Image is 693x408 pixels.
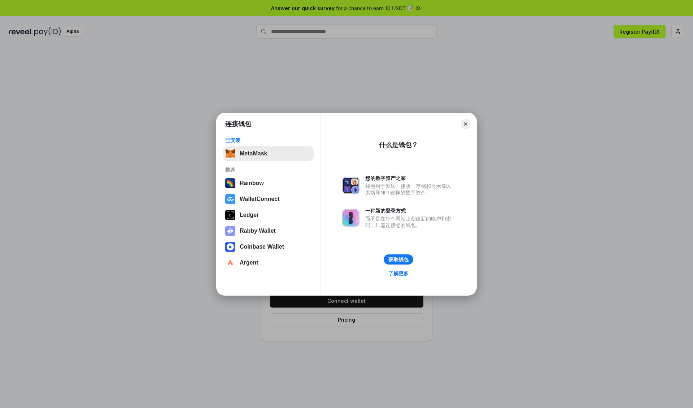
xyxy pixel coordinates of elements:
[225,178,235,188] img: svg+xml,%3Csvg%20width%3D%22120%22%20height%3D%22120%22%20viewBox%3D%220%200%20120%20120%22%20fil...
[223,176,314,190] button: Rainbow
[223,208,314,222] button: Ledger
[379,141,418,149] div: 什么是钱包？
[365,175,455,181] div: 您的数字资产之家
[225,242,235,252] img: svg+xml,%3Csvg%20width%3D%2228%22%20height%3D%2228%22%20viewBox%3D%220%200%2028%2028%22%20fill%3D...
[342,177,359,194] img: svg+xml,%3Csvg%20xmlns%3D%22http%3A%2F%2Fwww.w3.org%2F2000%2Fsvg%22%20fill%3D%22none%22%20viewBox...
[388,256,409,263] div: 获取钱包
[223,224,314,238] button: Rabby Wallet
[240,228,276,234] div: Rabby Wallet
[240,212,259,218] div: Ledger
[240,244,284,250] div: Coinbase Wallet
[388,270,409,277] div: 了解更多
[225,226,235,236] img: svg+xml,%3Csvg%20xmlns%3D%22http%3A%2F%2Fwww.w3.org%2F2000%2Fsvg%22%20fill%3D%22none%22%20viewBox...
[384,254,413,265] button: 获取钱包
[223,192,314,206] button: WalletConnect
[342,209,359,227] img: svg+xml,%3Csvg%20xmlns%3D%22http%3A%2F%2Fwww.w3.org%2F2000%2Fsvg%22%20fill%3D%22none%22%20viewBox...
[223,255,314,270] button: Argent
[461,119,471,129] button: Close
[225,137,311,143] div: 已安装
[225,194,235,204] img: svg+xml,%3Csvg%20width%3D%2228%22%20height%3D%2228%22%20viewBox%3D%220%200%2028%2028%22%20fill%3D...
[225,210,235,220] img: svg+xml,%3Csvg%20xmlns%3D%22http%3A%2F%2Fwww.w3.org%2F2000%2Fsvg%22%20width%3D%2228%22%20height%3...
[225,120,251,128] h1: 连接钱包
[365,207,455,214] div: 一种新的登录方式
[384,269,413,278] a: 了解更多
[240,196,280,202] div: WalletConnect
[365,215,455,228] div: 而不是在每个网站上创建新的账户和密码，只需连接您的钱包。
[365,183,455,196] div: 钱包用于发送、接收、存储和显示像以太坊和NFT这样的数字资产。
[225,167,311,173] div: 推荐
[223,240,314,254] button: Coinbase Wallet
[225,258,235,268] img: svg+xml,%3Csvg%20width%3D%2228%22%20height%3D%2228%22%20viewBox%3D%220%200%2028%2028%22%20fill%3D...
[240,180,264,186] div: Rainbow
[240,259,258,266] div: Argent
[225,149,235,159] img: svg+xml,%3Csvg%20fill%3D%22none%22%20height%3D%2233%22%20viewBox%3D%220%200%2035%2033%22%20width%...
[223,146,314,161] button: MetaMask
[240,150,267,157] div: MetaMask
